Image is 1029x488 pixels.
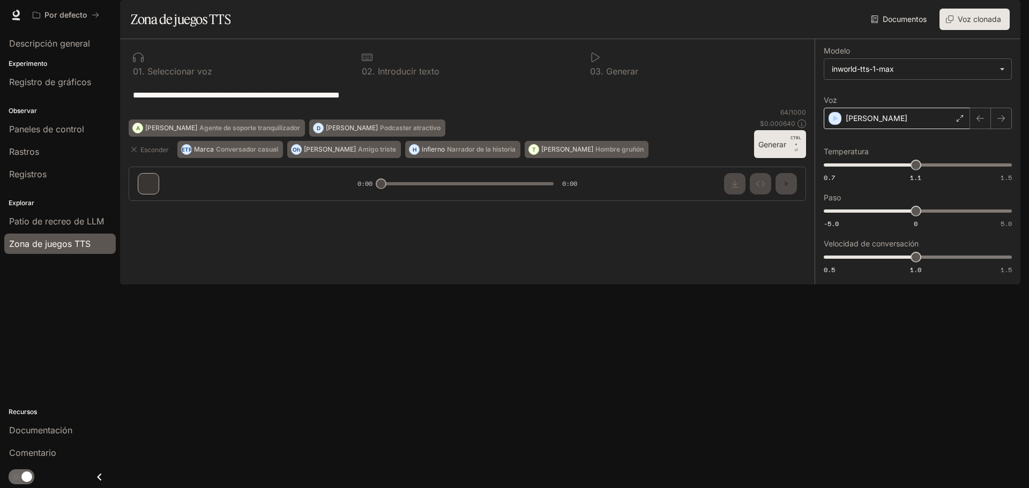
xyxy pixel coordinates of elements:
[824,193,841,202] font: Paso
[140,146,169,154] font: Esconder
[910,173,921,182] font: 1.1
[788,108,791,116] font: /
[380,124,441,132] font: Podcaster atractivo
[1001,173,1012,182] font: 1.5
[413,146,416,153] font: H
[138,66,142,77] font: 1
[372,66,375,77] font: .
[367,66,372,77] font: 2
[131,11,230,27] font: Zona de juegos TTS
[791,135,801,147] font: CTRL +
[914,219,918,228] font: 0
[824,59,1011,79] div: inworld-tts-1-max
[293,146,300,153] font: Oh
[883,14,927,24] font: Documentos
[791,108,806,116] font: 1000
[824,173,835,182] font: 0.7
[142,66,145,77] font: .
[1001,219,1012,228] font: 5.0
[194,145,214,153] font: Marca
[780,108,788,116] font: 64
[754,130,806,158] button: GenerarCTRL +⏎
[326,124,378,132] font: [PERSON_NAME]
[824,46,850,55] font: Modelo
[760,119,764,127] font: $
[362,66,367,77] font: 0
[525,141,648,158] button: T[PERSON_NAME]Hombre gruñón
[824,95,837,104] font: Voz
[129,119,305,137] button: A[PERSON_NAME]Agente de soporte tranquilizador
[869,9,931,30] a: Documentos
[758,140,786,149] font: Generar
[177,146,197,153] font: METRO
[447,145,516,153] font: Narrador de la historia
[358,145,396,153] font: Amigo triste
[532,146,536,153] font: T
[541,145,593,153] font: [PERSON_NAME]
[378,66,439,77] font: Introducir texto
[145,124,197,132] font: [PERSON_NAME]
[309,119,445,137] button: D[PERSON_NAME]Podcaster atractivo
[304,145,356,153] font: [PERSON_NAME]
[590,66,595,77] font: 0
[958,14,1001,24] font: Voz clonada
[216,145,278,153] font: Conversador casual
[939,9,1010,30] button: Voz clonada
[832,64,894,73] font: inworld-tts-1-max
[764,119,795,127] font: 0.000640
[846,114,907,123] font: [PERSON_NAME]
[199,124,300,132] font: Agente de soporte tranquilizador
[824,239,919,248] font: Velocidad de conversación
[129,141,173,158] button: Esconder
[405,141,520,158] button: HinfiernoNarrador de la historia
[133,66,138,77] font: 0
[177,141,283,158] button: METROMarcaConversador casual
[910,265,921,274] font: 1.0
[422,145,445,153] font: infierno
[317,125,320,131] font: D
[606,66,638,77] font: Generar
[824,265,835,274] font: 0.5
[794,148,798,153] font: ⏎
[44,10,87,19] font: Por defecto
[28,4,104,26] button: Todos los espacios de trabajo
[1001,265,1012,274] font: 1.5
[287,141,401,158] button: Oh[PERSON_NAME]Amigo triste
[136,125,140,131] font: A
[595,66,601,77] font: 3
[824,219,839,228] font: -5.0
[147,66,212,77] font: Seleccionar voz
[824,147,869,156] font: Temperatura
[595,145,644,153] font: Hombre gruñón
[601,66,603,77] font: .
